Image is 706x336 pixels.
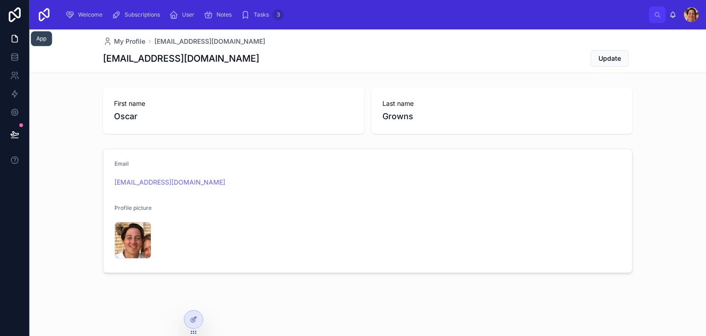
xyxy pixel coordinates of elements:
h1: [EMAIL_ADDRESS][DOMAIN_NAME] [103,52,259,65]
div: App [36,35,46,42]
span: Welcome [78,11,102,18]
span: Notes [216,11,232,18]
a: Subscriptions [109,6,166,23]
span: Growns [382,110,621,123]
a: My Profile [103,37,145,46]
span: First name [114,99,353,108]
span: Tasks [254,11,269,18]
span: Last name [382,99,621,108]
a: [EMAIL_ADDRESS][DOMAIN_NAME] [154,37,265,46]
button: Update [591,50,629,67]
span: User [182,11,194,18]
span: Update [598,54,621,63]
div: 3 [273,9,284,20]
div: scrollable content [59,5,649,25]
span: Profile picture [114,204,152,211]
a: Welcome [63,6,109,23]
span: Email [114,160,129,167]
a: User [166,6,201,23]
a: Notes [201,6,238,23]
span: Subscriptions [125,11,160,18]
a: Tasks3 [238,6,286,23]
span: My Profile [114,37,145,46]
span: Oscar [114,110,353,123]
a: [EMAIL_ADDRESS][DOMAIN_NAME] [114,178,225,187]
img: App logo [37,7,51,22]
